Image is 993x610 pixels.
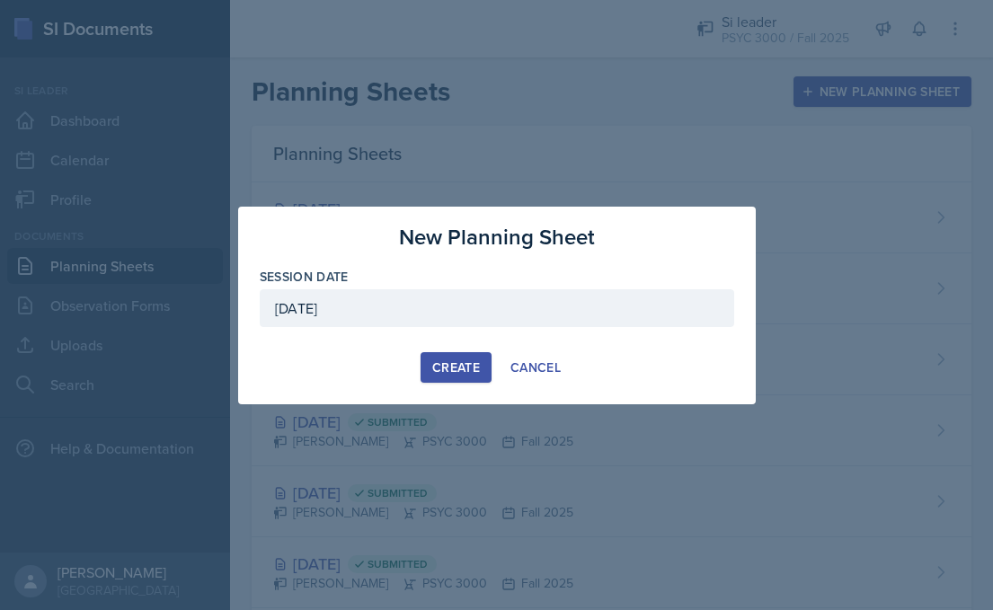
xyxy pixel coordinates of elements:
[499,352,572,383] button: Cancel
[399,221,595,253] h3: New Planning Sheet
[260,268,349,286] label: Session Date
[421,352,492,383] button: Create
[510,360,561,375] div: Cancel
[432,360,480,375] div: Create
